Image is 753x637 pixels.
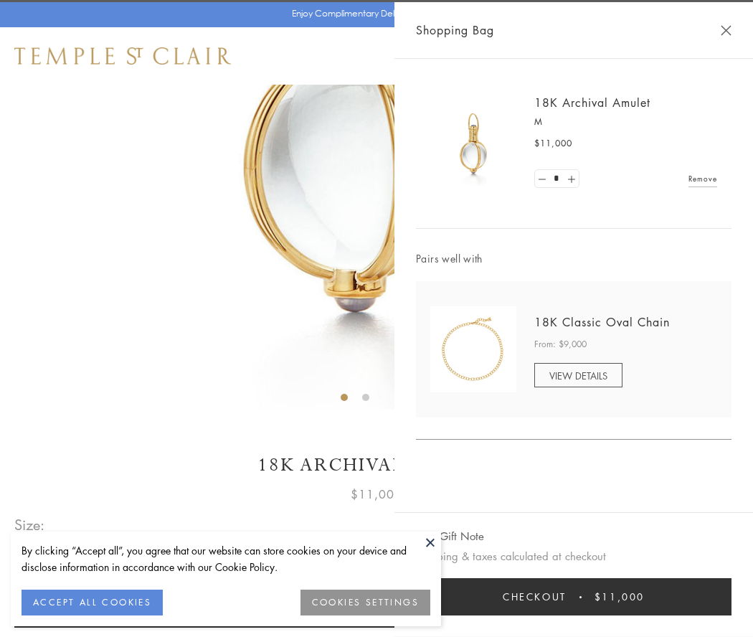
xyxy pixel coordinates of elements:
[14,453,739,478] h1: 18K Archival Amulet
[14,47,231,65] img: Temple St. Clair
[416,21,494,39] span: Shopping Bag
[14,513,46,537] span: Size:
[688,171,717,187] a: Remove
[564,170,578,188] a: Set quantity to 2
[430,306,516,392] img: N88865-OV18
[503,589,567,605] span: Checkout
[416,547,731,565] p: Shipping & taxes calculated at checkout
[721,25,731,36] button: Close Shopping Bag
[534,136,572,151] span: $11,000
[549,369,607,382] span: VIEW DETAILS
[534,363,622,387] a: VIEW DETAILS
[535,170,549,188] a: Set quantity to 0
[292,6,455,21] p: Enjoy Complimentary Delivery & Returns
[534,95,650,110] a: 18K Archival Amulet
[22,542,430,575] div: By clicking “Accept all”, you agree that our website can store cookies on your device and disclos...
[416,250,731,267] span: Pairs well with
[416,578,731,615] button: Checkout $11,000
[595,589,645,605] span: $11,000
[300,590,430,615] button: COOKIES SETTINGS
[416,527,484,545] button: Add Gift Note
[351,485,402,504] span: $11,000
[22,590,163,615] button: ACCEPT ALL COOKIES
[534,337,587,351] span: From: $9,000
[534,115,717,129] p: M
[534,314,670,330] a: 18K Classic Oval Chain
[430,100,516,187] img: 18K Archival Amulet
